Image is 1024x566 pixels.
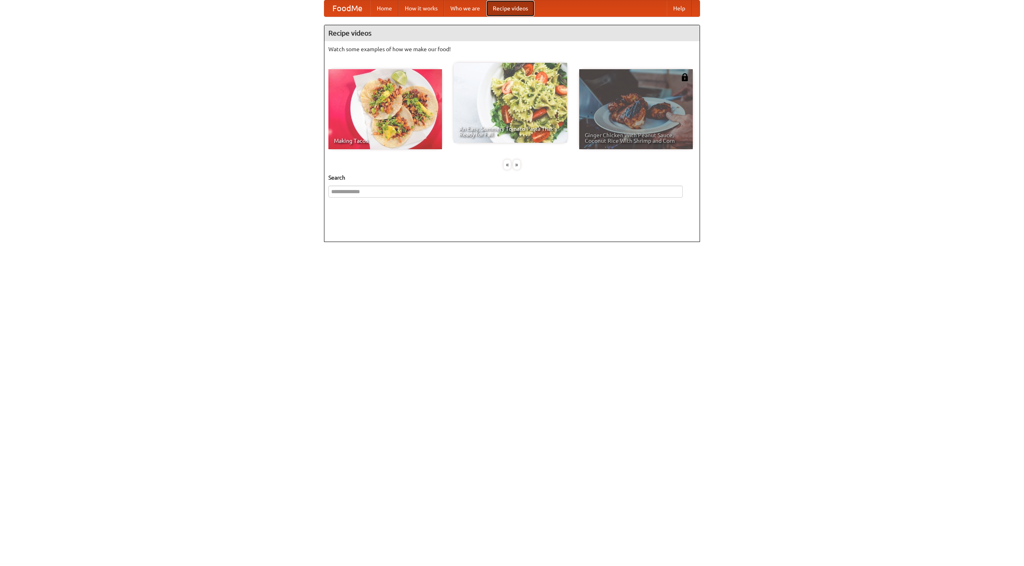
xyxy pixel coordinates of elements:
div: » [513,160,520,170]
a: FoodMe [324,0,370,16]
a: Help [667,0,692,16]
p: Watch some examples of how we make our food! [328,45,696,53]
h4: Recipe videos [324,25,700,41]
a: Making Tacos [328,69,442,149]
span: An Easy, Summery Tomato Pasta That's Ready for Fall [459,126,562,137]
a: How it works [398,0,444,16]
a: An Easy, Summery Tomato Pasta That's Ready for Fall [454,63,567,143]
a: Home [370,0,398,16]
h5: Search [328,174,696,182]
span: Making Tacos [334,138,436,144]
a: Who we are [444,0,486,16]
img: 483408.png [681,73,689,81]
a: Recipe videos [486,0,534,16]
div: « [504,160,511,170]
